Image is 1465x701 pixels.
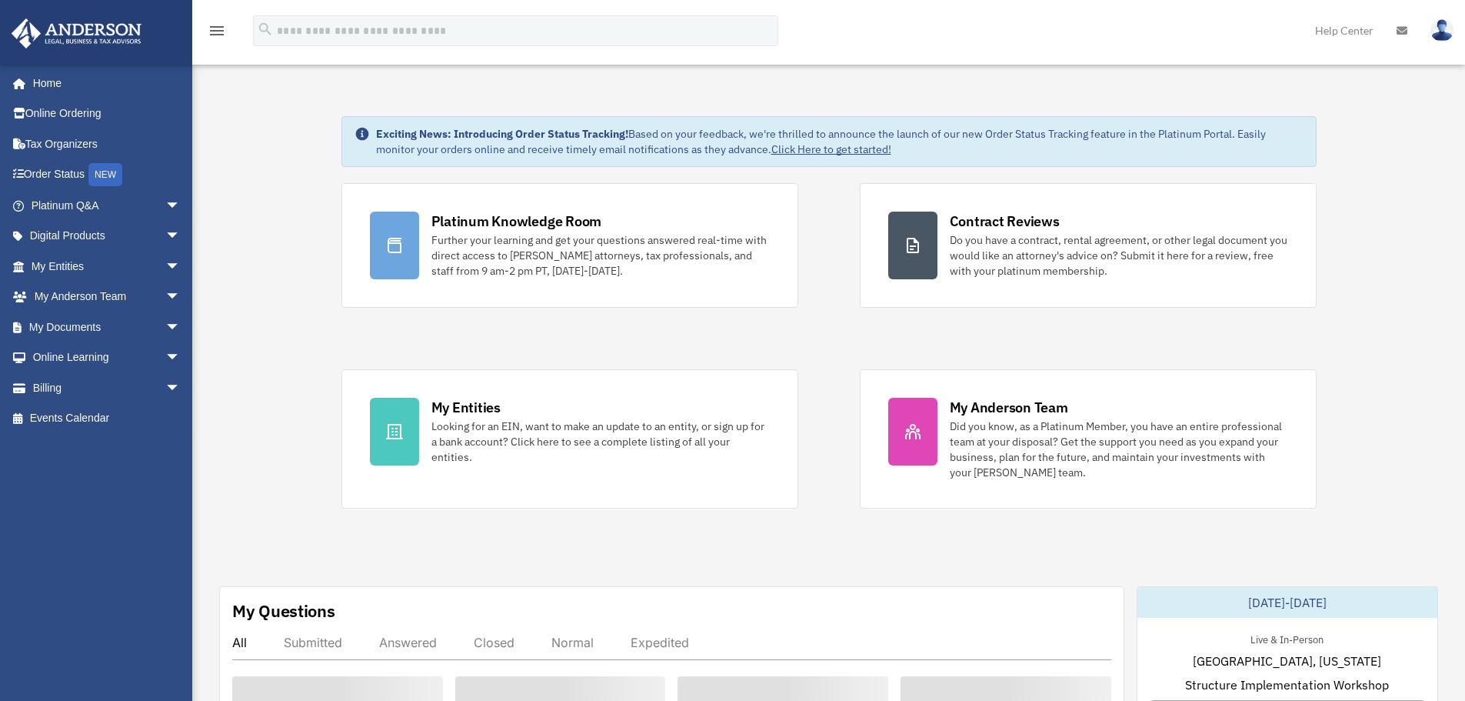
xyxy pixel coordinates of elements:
span: arrow_drop_down [165,282,196,313]
div: Based on your feedback, we're thrilled to announce the launch of our new Order Status Tracking fe... [376,126,1304,157]
div: Do you have a contract, rental agreement, or other legal document you would like an attorney's ad... [950,232,1288,279]
div: NEW [88,163,122,186]
a: My Anderson Team Did you know, as a Platinum Member, you have an entire professional team at your... [860,369,1317,509]
a: Online Learningarrow_drop_down [11,342,204,373]
a: Tax Organizers [11,129,204,159]
div: Did you know, as a Platinum Member, you have an entire professional team at your disposal? Get th... [950,419,1288,480]
i: search [257,21,274,38]
div: All [232,635,247,650]
strong: Exciting News: Introducing Order Status Tracking! [376,127,628,141]
div: Further your learning and get your questions answered real-time with direct access to [PERSON_NAM... [431,232,770,279]
a: menu [208,27,226,40]
img: User Pic [1430,19,1453,42]
div: Live & In-Person [1238,630,1336,646]
div: Normal [551,635,594,650]
a: My Documentsarrow_drop_down [11,312,204,342]
span: arrow_drop_down [165,342,196,374]
a: Order StatusNEW [11,159,204,191]
div: My Anderson Team [950,398,1068,417]
a: My Anderson Teamarrow_drop_down [11,282,204,312]
span: arrow_drop_down [165,372,196,404]
a: Events Calendar [11,403,204,434]
a: Home [11,68,196,98]
a: Platinum Knowledge Room Further your learning and get your questions answered real-time with dire... [341,183,798,308]
a: My Entitiesarrow_drop_down [11,251,204,282]
div: Contract Reviews [950,212,1060,231]
i: menu [208,22,226,40]
div: My Questions [232,599,335,623]
a: Billingarrow_drop_down [11,372,204,403]
div: [DATE]-[DATE] [1137,587,1437,618]
span: [GEOGRAPHIC_DATA], [US_STATE] [1193,652,1381,670]
a: Online Ordering [11,98,204,129]
div: My Entities [431,398,501,417]
span: Structure Implementation Workshop [1185,676,1389,694]
div: Looking for an EIN, want to make an update to an entity, or sign up for a bank account? Click her... [431,419,770,465]
div: Submitted [284,635,342,650]
div: Answered [379,635,437,650]
div: Closed [474,635,514,650]
div: Expedited [631,635,689,650]
div: Platinum Knowledge Room [431,212,602,231]
a: Click Here to get started! [771,142,891,156]
a: Platinum Q&Aarrow_drop_down [11,190,204,221]
img: Anderson Advisors Platinum Portal [7,18,146,48]
span: arrow_drop_down [165,221,196,252]
span: arrow_drop_down [165,251,196,282]
a: Contract Reviews Do you have a contract, rental agreement, or other legal document you would like... [860,183,1317,308]
span: arrow_drop_down [165,190,196,222]
a: Digital Productsarrow_drop_down [11,221,204,252]
a: My Entities Looking for an EIN, want to make an update to an entity, or sign up for a bank accoun... [341,369,798,509]
span: arrow_drop_down [165,312,196,343]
